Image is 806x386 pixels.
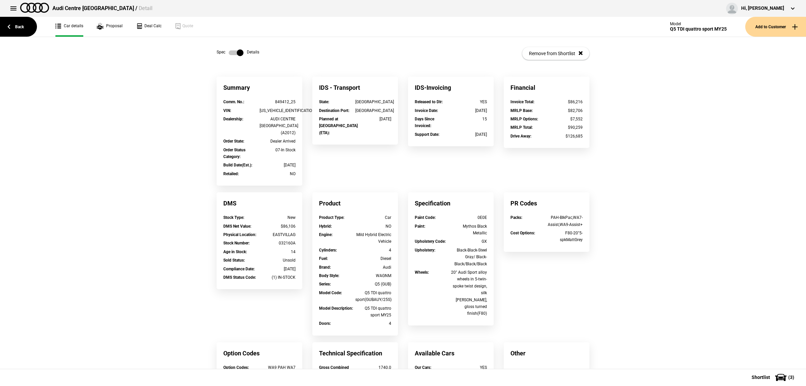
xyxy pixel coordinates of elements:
[139,5,152,11] span: Detail
[260,214,296,221] div: New
[260,138,296,145] div: Dealer Arrived
[260,162,296,168] div: [DATE]
[260,99,296,105] div: 849412_25
[319,232,332,237] strong: Engine :
[451,116,487,122] div: 15
[355,320,392,327] div: 4
[217,342,302,364] div: Option Codes
[319,100,329,104] strong: State :
[415,365,431,370] strong: Our Cars :
[260,170,296,177] div: NO
[451,247,487,267] div: Black-Black-Steel Gray/ Black-Black/Black/Black
[319,248,337,253] strong: Cylinders :
[451,99,487,105] div: YES
[355,264,392,271] div: Audi
[260,274,296,281] div: (1) IN-STOCK
[355,289,392,303] div: Q5 TDI quattro sport(GUBAUY/25S)
[319,306,353,311] strong: Model Description :
[319,273,339,278] strong: Body Style :
[408,342,494,364] div: Available Cars
[547,99,583,105] div: $86,216
[451,131,487,138] div: [DATE]
[355,305,392,319] div: Q5 TDI quattro sport MY25
[355,223,392,230] div: NO
[260,116,296,136] div: AUDI CENTRE [GEOGRAPHIC_DATA] (A2012)
[223,117,243,121] strong: Dealership :
[547,107,583,114] div: $82,706
[223,258,245,263] strong: Sold Status :
[451,269,487,317] div: 20" Audi Sport alloy wheels in 5-twin-spoke twist design, silk [PERSON_NAME], gloss turned finish...
[217,77,302,99] div: Summary
[217,192,302,214] div: DMS
[510,134,531,139] strong: Drive Away :
[510,215,522,220] strong: Packs :
[355,99,392,105] div: [GEOGRAPHIC_DATA]
[260,107,296,114] div: [US_VEHICLE_IDENTIFICATION_NUMBER]
[415,108,438,113] strong: Invoice Date :
[670,22,727,26] div: Model
[451,107,487,114] div: [DATE]
[260,248,296,255] div: 14
[319,321,331,326] strong: Doors :
[547,133,583,140] div: $126,685
[788,375,794,380] span: ( 3 )
[510,117,538,121] strong: MRLP Options :
[319,256,328,261] strong: Fuel :
[223,365,249,370] strong: Option Codes :
[20,3,49,13] img: audi.png
[319,365,349,377] strong: Gross Combined Mass (GVCM) :
[223,232,256,237] strong: Physical Location :
[217,49,259,56] div: Spec Details
[547,230,583,243] div: F80-20"5-spkMattGrey
[510,108,533,113] strong: MRLP Base :
[415,132,439,137] strong: Support Date :
[312,77,398,99] div: IDS - Transport
[312,342,398,364] div: Technical Specification
[408,77,494,99] div: IDS-Invoicing
[260,240,296,246] div: 032160A
[408,192,494,214] div: Specification
[223,108,231,113] strong: VIN :
[741,5,784,12] div: Hi, [PERSON_NAME]
[223,139,244,144] strong: Order State :
[451,238,487,245] div: GX
[355,116,392,122] div: [DATE]
[415,224,425,229] strong: Paint :
[415,270,429,275] strong: Wheels :
[504,192,589,214] div: PR Codes
[355,231,392,245] div: Mild Hybrid Electric Vehicle
[415,248,435,253] strong: Upholstery :
[260,266,296,272] div: [DATE]
[223,241,250,245] strong: Stock Number :
[223,163,252,167] strong: Build Date(Est.) :
[319,291,342,295] strong: Model Code :
[415,100,443,104] strong: Released to Dlr :
[522,47,589,60] button: Remove from Shortlist
[223,224,251,229] strong: DMS Net Value :
[223,275,256,280] strong: DMS Status Code :
[260,257,296,264] div: Unsold
[136,17,162,37] a: Deal Calc
[510,100,534,104] strong: Invoice Total :
[451,214,487,221] div: 0E0E
[319,224,332,229] strong: Hybrid :
[319,108,349,113] strong: Destination Port :
[223,267,255,271] strong: Compliance Date :
[319,265,331,270] strong: Brand :
[223,100,244,104] strong: Comm. No. :
[312,192,398,214] div: Product
[52,5,152,12] div: Audi Centre [GEOGRAPHIC_DATA] /
[415,215,436,220] strong: Paint Code :
[355,107,392,114] div: [GEOGRAPHIC_DATA]
[415,239,446,244] strong: Upholstery Code :
[547,214,583,228] div: PAH-BlkPac,WA7-Assist,WA9-Assist+
[223,171,239,176] strong: Retailed :
[260,147,296,153] div: 07-In Stock
[319,117,358,135] strong: Planned at [GEOGRAPHIC_DATA] (ETA) :
[504,342,589,364] div: Other
[319,282,331,286] strong: Series :
[260,223,296,230] div: $86,106
[97,17,123,37] a: Proposal
[55,17,83,37] a: Car details
[547,124,583,131] div: $90,259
